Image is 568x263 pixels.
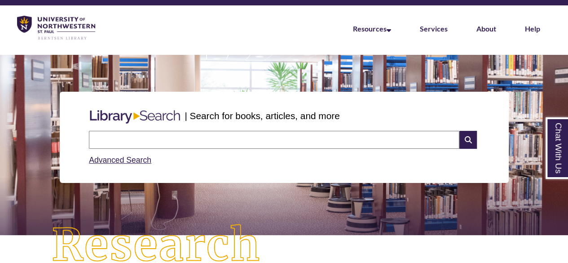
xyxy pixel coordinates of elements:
[17,16,95,40] img: UNWSP Library Logo
[459,131,476,149] i: Search
[89,156,151,165] a: Advanced Search
[185,109,339,123] p: | Search for books, articles, and more
[525,24,540,33] a: Help
[353,24,391,33] a: Resources
[476,24,496,33] a: About
[420,24,448,33] a: Services
[85,107,185,127] img: Libary Search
